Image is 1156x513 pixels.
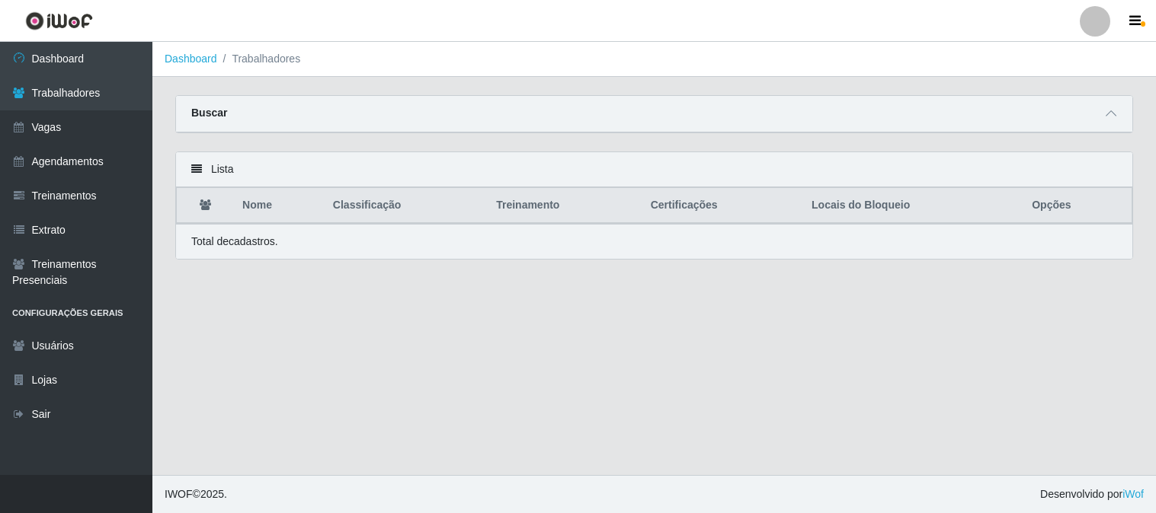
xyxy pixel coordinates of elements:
[802,188,1023,224] th: Locais do Bloqueio
[642,188,802,224] th: Certificações
[176,152,1132,187] div: Lista
[165,486,227,502] span: © 2025 .
[217,51,301,67] li: Trabalhadores
[487,188,642,224] th: Treinamento
[165,488,193,500] span: IWOF
[25,11,93,30] img: CoreUI Logo
[152,42,1156,77] nav: breadcrumb
[191,107,227,119] strong: Buscar
[191,234,278,250] p: Total de cadastros.
[324,188,487,224] th: Classificação
[1122,488,1144,500] a: iWof
[233,188,324,224] th: Nome
[165,53,217,65] a: Dashboard
[1023,188,1132,224] th: Opções
[1040,486,1144,502] span: Desenvolvido por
